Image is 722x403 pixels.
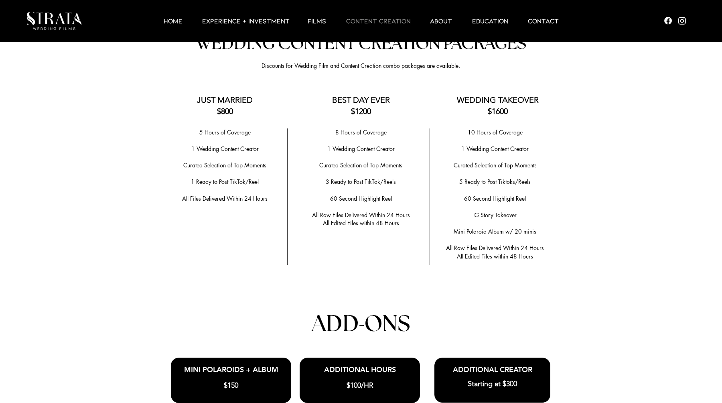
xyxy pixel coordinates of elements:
[198,16,294,26] p: EXPERIENCE + INVESTMENT
[464,195,526,202] span: 60 Second Highlight Reel
[312,211,410,219] span: All Raw Files Delivered Within 24 Hours
[347,381,373,390] span: $100/HR
[224,381,238,390] span: $150
[461,145,529,153] span: 1 Wedding Content Creator
[468,16,512,26] p: EDUCATION
[298,16,336,26] a: Films
[304,16,330,26] p: Films
[454,161,537,169] span: Curated Selection of Top Moments
[182,195,268,202] span: All Files Delivered Within 24 Hours
[312,313,359,336] span: ADD
[459,178,531,185] span: 5 Ready to Post Tiktoks/Reels
[454,228,536,235] span: Mini Polaroid Album w/ 20 minis
[319,161,402,169] span: ​Curated Selection of Top Moments
[183,161,266,169] span: ​Curated Selection of Top Moments
[468,379,517,388] span: Starting at $300
[473,211,517,219] span: IG Story Takeover
[330,195,392,202] span: 60 Second Highlight Reel
[326,178,396,185] span: 3 Ready to Post TikTok/Reels
[335,128,387,136] span: 8 Hours of Coverage
[342,16,415,26] p: CONTENT CREATION
[364,313,410,336] span: ONS
[468,128,523,136] span: 10 Hours of Coverage
[323,219,399,227] span: All Edited Files within 48 Hours
[217,106,233,116] span: $800
[336,16,420,26] a: CONTENT CREATION
[457,252,533,260] span: All Edited Files within 48 Hours
[76,16,646,26] nav: Site
[524,16,563,26] p: Contact
[453,365,532,374] span: ADDITIONAL CREATOR
[262,62,460,69] span: Discounts for Wedding Film and Content Creation combo packages are available.
[324,365,396,374] span: ADDITIONAL HOURS
[154,16,192,26] a: HOME
[518,16,568,26] a: Contact
[196,35,526,52] span: WEDDING CONTENT CREATION PACKAGES
[192,16,298,26] a: EXPERIENCE + INVESTMENT
[426,16,456,26] p: ABOUT
[420,16,462,26] a: ABOUT
[332,95,390,116] span: BEST DAY EVER $1200
[663,16,687,26] ul: Social Bar
[457,95,539,116] span: WEDDING TAKEOVER $1600
[462,16,518,26] a: EDUCATION
[327,145,395,153] span: 1 Wedding Content Creator
[446,244,544,252] span: All Raw Files Delivered Within 24 Hours
[184,365,278,374] span: MINI POLAROIDS + ALBUM
[27,12,81,30] img: LUX STRATA TEST_edited.png
[191,145,259,153] span: 1 Wedding Content Creator
[160,16,187,26] p: HOME
[191,178,259,185] span: 1 Ready to Post TikTok/Reel
[197,95,253,105] span: JUST MARRIED
[199,128,251,136] span: 5 Hours of Coverage
[359,309,364,337] span: -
